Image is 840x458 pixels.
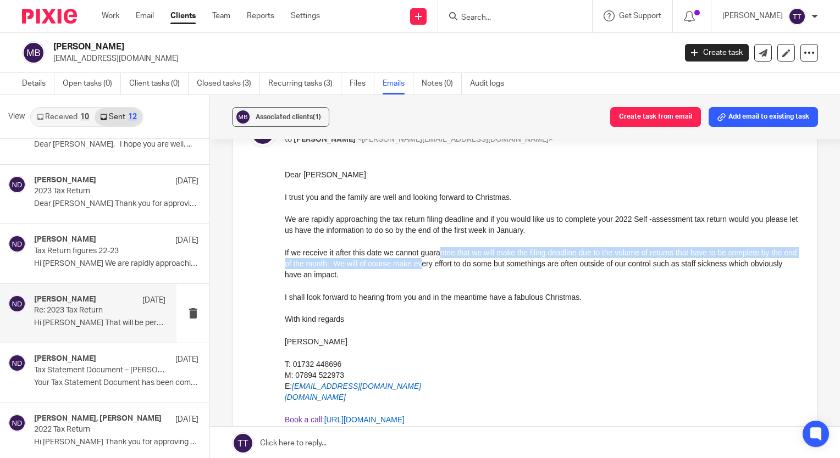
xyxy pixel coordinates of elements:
[80,113,89,121] div: 10
[128,113,137,121] div: 12
[34,414,162,423] h4: [PERSON_NAME], [PERSON_NAME]
[136,10,154,21] a: Email
[610,107,701,127] button: Create task from email
[34,354,96,364] h4: [PERSON_NAME]
[422,73,462,94] a: Notes (0)
[232,107,329,127] button: Associated clients(1)
[8,176,26,193] img: svg%3E
[102,10,119,21] a: Work
[619,12,661,20] span: Get Support
[53,53,668,64] p: [EMAIL_ADDRESS][DOMAIN_NAME]
[34,247,165,256] p: Tax Return figures 22-23
[31,108,95,126] a: Received10
[34,295,96,304] h4: [PERSON_NAME]
[34,438,198,447] p: Hi [PERSON_NAME] Thank you for approving the tax...
[22,9,77,24] img: Pixie
[235,109,251,125] img: svg%3E
[722,10,783,21] p: [PERSON_NAME]
[34,378,198,388] p: Your Tax Statement Document has been completed...
[142,295,165,306] p: [DATE]
[175,176,198,187] p: [DATE]
[175,414,198,425] p: [DATE]
[788,8,806,25] img: svg%3E
[22,73,54,94] a: Details
[175,235,198,246] p: [DATE]
[34,140,198,149] p: Dear [PERSON_NAME], I hope you are well. ...
[256,114,321,120] span: Associated clients
[8,111,25,122] span: View
[350,73,374,94] a: Files
[470,73,512,94] a: Audit logs
[285,136,292,143] span: to
[8,414,26,432] img: svg%3E
[34,187,165,196] p: 2023 Tax Return
[38,257,118,266] a: [URL][DOMAIN_NAME]
[95,108,142,126] a: Sent12
[685,44,749,62] a: Create task
[212,10,230,21] a: Team
[53,41,545,53] h2: [PERSON_NAME]
[170,10,196,21] a: Clients
[357,136,553,143] span: <[PERSON_NAME][EMAIL_ADDRESS][DOMAIN_NAME]>
[129,73,189,94] a: Client tasks (0)
[34,366,165,375] p: Tax Statement Document – [PERSON_NAME] ([EMAIL_ADDRESS][DOMAIN_NAME])
[34,306,139,315] p: Re: 2023 Tax Return
[34,319,165,328] p: Hi [PERSON_NAME] That will be perfect, thank...
[40,246,120,255] a: [URL][DOMAIN_NAME]
[8,235,26,253] img: svg%3E
[294,136,356,143] span: [PERSON_NAME]
[7,213,136,221] a: [EMAIL_ADDRESS][DOMAIN_NAME]
[34,235,96,244] h4: [PERSON_NAME]
[34,176,96,185] h4: [PERSON_NAME]
[197,73,260,94] a: Closed tasks (3)
[34,425,165,434] p: 2022 Tax Return
[383,73,413,94] a: Emails
[8,295,26,312] img: svg%3E
[268,73,341,94] a: Recurring tasks (3)
[34,259,198,269] p: Hi [PERSON_NAME] We are rapidly approaching...
[175,354,198,365] p: [DATE]
[22,41,45,64] img: svg%3E
[460,13,559,23] input: Search
[63,73,121,94] a: Open tasks (0)
[291,10,320,21] a: Settings
[8,354,26,372] img: svg%3E
[709,107,818,127] button: Add email to existing task
[313,114,321,120] span: (1)
[247,10,274,21] a: Reports
[34,199,198,209] p: Dear [PERSON_NAME] Thank you for approving your tax...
